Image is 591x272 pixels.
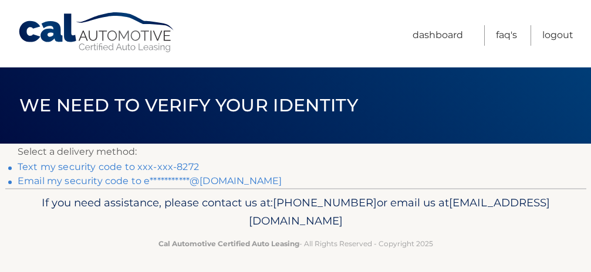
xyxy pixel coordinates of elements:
[18,144,573,160] p: Select a delivery method:
[18,12,176,53] a: Cal Automotive
[158,239,299,248] strong: Cal Automotive Certified Auto Leasing
[23,237,569,250] p: - All Rights Reserved - Copyright 2025
[542,25,573,46] a: Logout
[19,94,358,116] span: We need to verify your identity
[18,161,199,172] a: Text my security code to xxx-xxx-8272
[23,193,569,231] p: If you need assistance, please contact us at: or email us at
[413,25,463,46] a: Dashboard
[273,196,377,209] span: [PHONE_NUMBER]
[496,25,517,46] a: FAQ's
